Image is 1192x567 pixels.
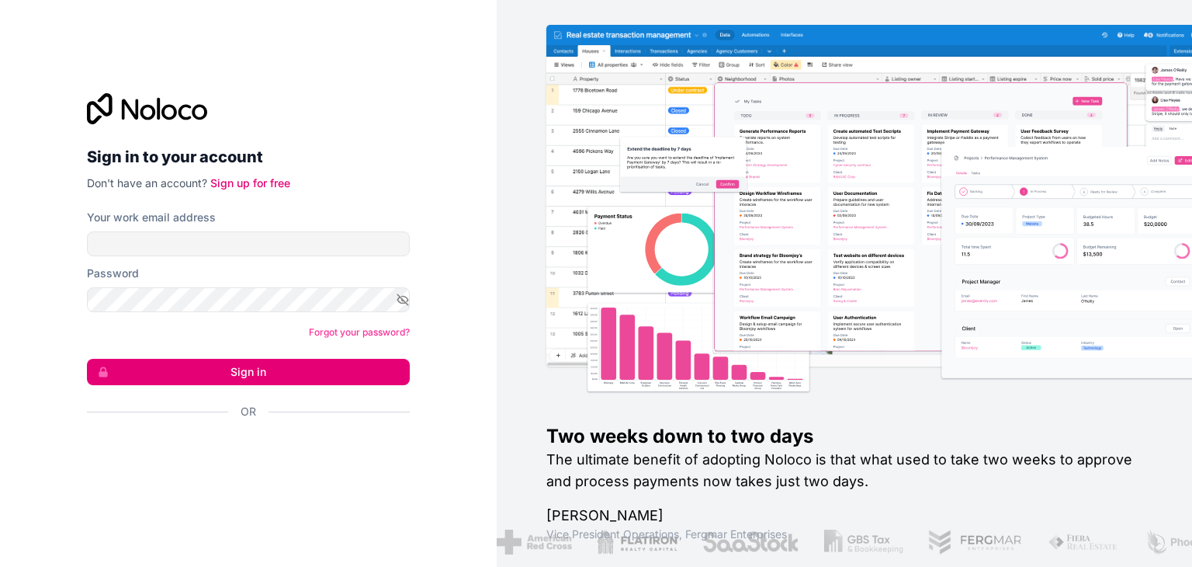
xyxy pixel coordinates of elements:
[546,527,1142,542] h1: Vice President Operations , Fergmar Enterprises
[87,231,410,256] input: Email address
[210,176,290,190] a: Sign up for free
[546,449,1142,492] h2: The ultimate benefit of adopting Noloco is that what used to take two weeks to approve and proces...
[87,359,410,385] button: Sign in
[87,210,216,225] label: Your work email address
[546,424,1142,449] h1: Two weeks down to two days
[87,143,410,171] h2: Sign in to your account
[87,287,410,312] input: Password
[87,176,207,190] span: Don't have an account?
[309,326,410,338] a: Forgot your password?
[241,404,256,419] span: Or
[546,505,1142,527] h1: [PERSON_NAME]
[87,266,139,281] label: Password
[467,530,542,555] img: /assets/american-red-cross-BAupjrZR.png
